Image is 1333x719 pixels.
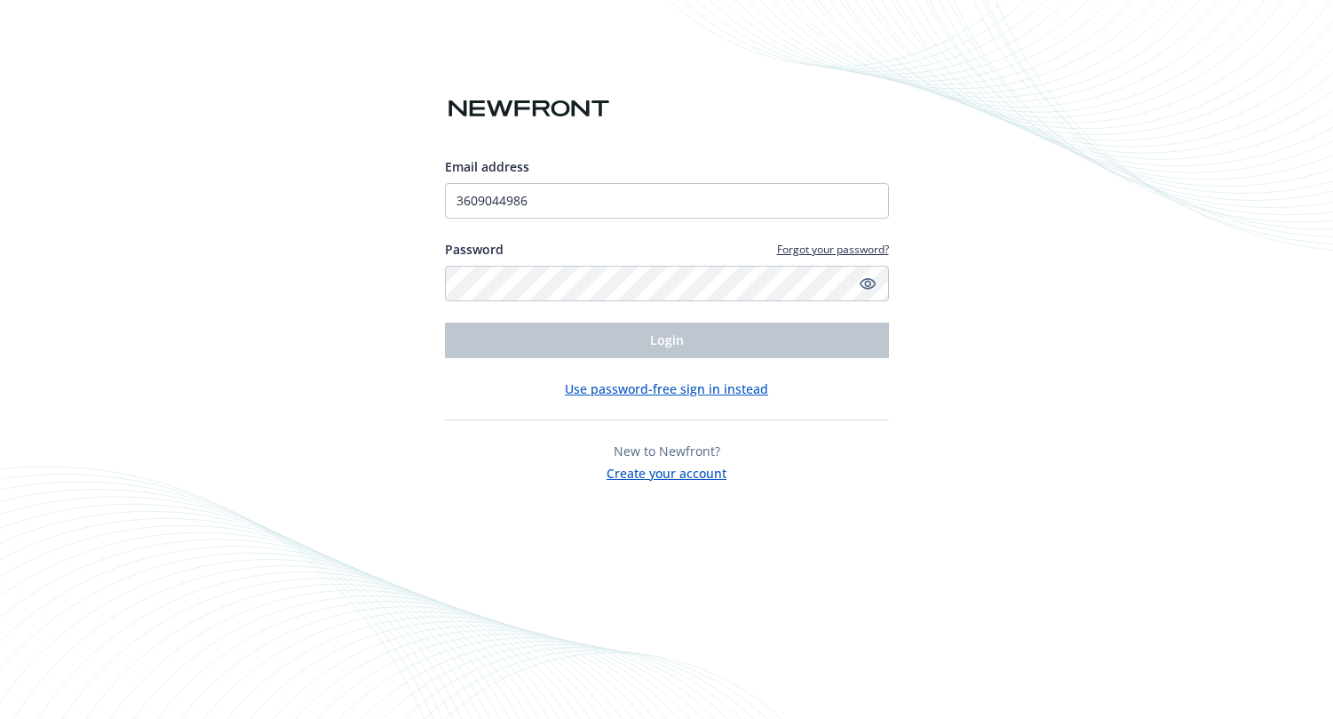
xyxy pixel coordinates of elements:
button: Login [445,323,889,358]
input: Enter your password [445,266,889,301]
span: Email address [445,158,529,175]
button: Use password-free sign in instead [565,379,768,398]
span: Login [650,332,684,348]
img: Newfront logo [445,93,613,124]
input: Enter your email [445,183,889,219]
span: New to Newfront? [614,443,720,459]
a: Show password [857,273,878,294]
label: Password [445,240,504,259]
button: Create your account [607,460,726,483]
a: Forgot your password? [777,242,889,257]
